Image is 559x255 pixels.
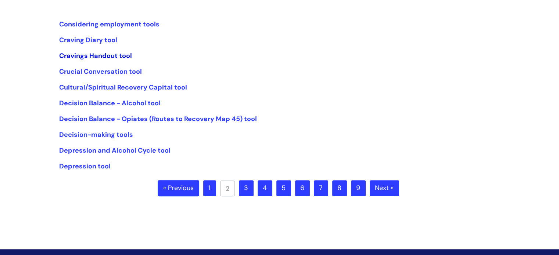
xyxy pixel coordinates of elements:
a: Decision Balance - Opiates (Routes to Recovery Map 45) tool [59,114,257,123]
a: Cultural/Spiritual Recovery Capital tool [59,83,187,92]
a: Considering employment tools [59,20,160,29]
a: 9 [351,180,366,196]
a: « Previous [158,180,199,196]
a: 3 [239,180,254,196]
a: 7 [314,180,328,196]
a: Decision Balance - Alcohol tool [59,99,161,108]
a: Depression tool [59,162,111,171]
a: Craving Diary tool [59,36,117,44]
a: 4 [258,180,272,196]
a: Cravings Handout tool [59,51,132,60]
a: Depression and Alcohol Cycle tool [59,146,171,155]
a: 1 [203,180,216,196]
a: 2 [220,181,235,196]
a: Crucial Conversation tool [59,67,142,76]
a: 6 [295,180,310,196]
a: Decision-making tools [59,130,133,139]
a: Next » [370,180,399,196]
a: 5 [276,180,291,196]
a: 8 [332,180,347,196]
